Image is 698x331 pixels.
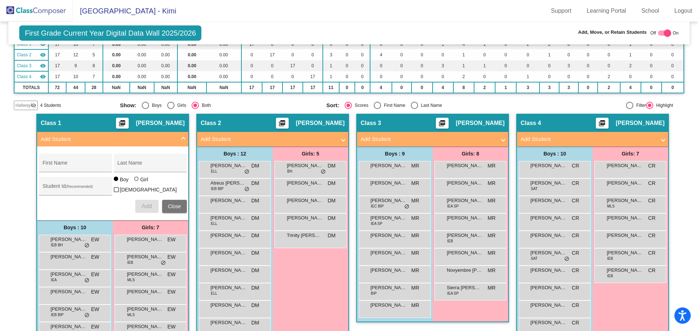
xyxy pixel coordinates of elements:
[210,232,247,239] span: [PERSON_NAME]
[620,71,641,82] td: 0
[120,102,321,109] mat-radio-group: Select an option
[412,49,433,60] td: 0
[488,162,496,170] span: MR
[303,60,323,71] td: 0
[210,267,247,274] span: [PERSON_NAME]
[323,60,339,71] td: 1
[251,179,259,187] span: DM
[210,214,247,222] span: [PERSON_NAME]
[251,197,259,205] span: DM
[530,179,567,187] span: [PERSON_NAME]
[287,214,323,222] span: [PERSON_NAME]
[136,120,185,127] span: [PERSON_NAME]
[210,162,247,169] span: [PERSON_NAME]
[488,179,496,187] span: MR
[578,82,598,93] td: 0
[262,71,282,82] td: 0
[244,169,249,175] span: do_not_disturb_alt
[251,267,259,274] span: DM
[578,60,598,71] td: 0
[433,71,453,82] td: 0
[17,52,31,58] span: Class 2
[516,71,539,82] td: 1
[412,82,433,93] td: 0
[328,232,336,239] span: DM
[85,71,103,82] td: 7
[653,102,673,109] div: Highlight
[370,197,407,204] span: [PERSON_NAME]
[418,102,442,109] div: Last Name
[211,186,224,191] span: IEB BIP
[43,186,108,192] input: Student Id
[244,186,249,192] span: do_not_disturb_alt
[287,197,323,204] span: [PERSON_NAME]
[564,256,569,262] span: do_not_disturb_alt
[392,60,412,71] td: 0
[495,82,516,93] td: 1
[411,232,419,239] span: MR
[447,214,483,222] span: [PERSON_NAME]
[516,60,539,71] td: 0
[581,5,632,17] a: Learning Portal
[635,5,665,17] a: School
[321,169,326,175] span: do_not_disturb_alt
[323,82,339,93] td: 11
[41,120,61,127] span: Class 1
[517,146,593,161] div: Boys : 10
[404,204,409,210] span: do_not_disturb_alt
[37,146,188,220] div: Add Student
[648,179,655,187] span: CR
[339,60,355,71] td: 0
[392,82,412,93] td: 0
[296,120,345,127] span: [PERSON_NAME]
[447,238,453,244] span: IEB
[118,120,127,130] mat-icon: picture_as_pdf
[37,132,188,146] mat-expansion-panel-header: Add Student
[66,60,85,71] td: 9
[370,214,407,222] span: [PERSON_NAME]
[411,214,419,222] span: MR
[371,203,384,209] span: IEC BIP
[495,49,516,60] td: 0
[371,221,382,226] span: IEA SP
[210,197,247,204] span: [PERSON_NAME]
[572,232,579,239] span: CR
[339,71,355,82] td: 0
[453,49,474,60] td: 1
[641,71,662,82] td: 0
[411,197,419,205] span: MR
[323,49,339,60] td: 3
[40,52,46,58] mat-icon: visibility
[620,82,641,93] td: 4
[41,135,176,144] mat-panel-title: Add Student
[120,176,129,183] div: Boy
[438,120,446,130] mat-icon: picture_as_pdf
[206,49,241,60] td: 0.00
[648,232,655,239] span: CR
[91,253,99,261] span: EW
[648,249,655,257] span: CR
[578,29,647,36] span: Add, Move, or Retain Students
[328,214,336,222] span: DM
[539,60,559,71] td: 0
[103,49,130,60] td: 0.00
[276,118,289,129] button: Print Students Details
[282,60,303,71] td: 17
[206,60,241,71] td: 0.00
[361,135,496,144] mat-panel-title: Add Student
[456,120,505,127] span: [PERSON_NAME]
[117,163,183,169] input: Last Name
[17,62,31,69] span: Class 3
[303,71,323,82] td: 17
[355,71,370,82] td: 0
[154,49,177,60] td: 0.00
[287,179,323,187] span: [PERSON_NAME]
[287,162,323,169] span: [PERSON_NAME]
[135,200,159,213] button: Add
[453,60,474,71] td: 1
[662,82,684,93] td: 0
[210,249,247,257] span: [PERSON_NAME]
[206,82,241,93] td: NaN
[662,60,684,71] td: 0
[14,49,48,60] td: Desta Myerscough - No Class Name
